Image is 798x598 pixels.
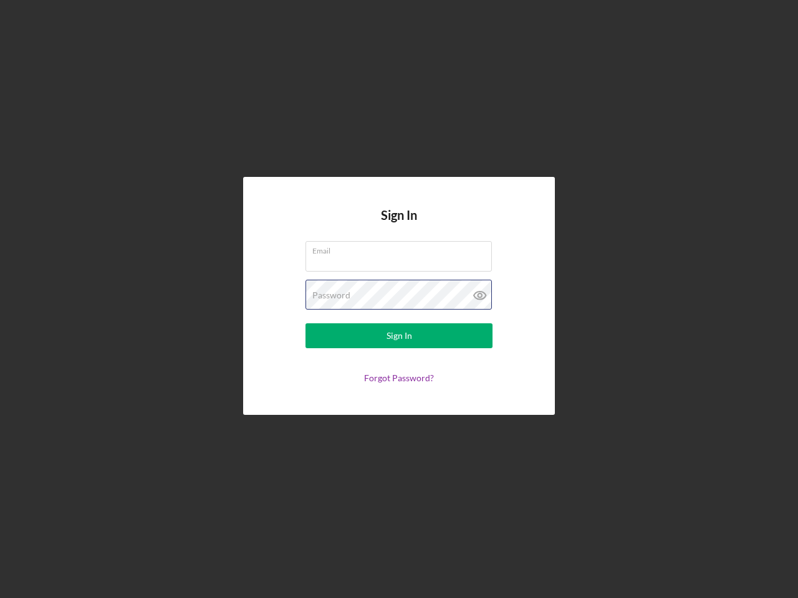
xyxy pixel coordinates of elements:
[364,373,434,383] a: Forgot Password?
[381,208,417,241] h4: Sign In
[387,323,412,348] div: Sign In
[312,290,350,300] label: Password
[305,323,493,348] button: Sign In
[312,242,492,255] label: Email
